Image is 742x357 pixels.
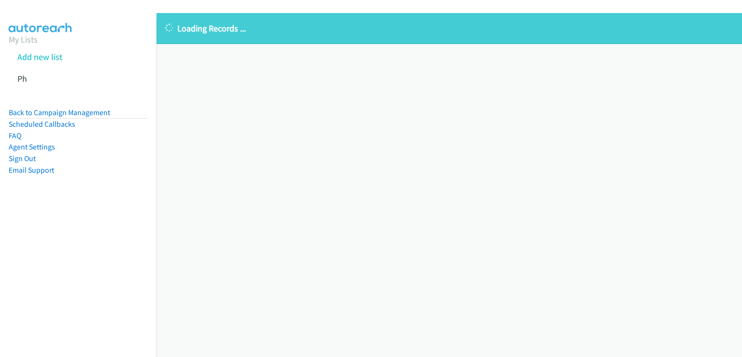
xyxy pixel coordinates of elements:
a: Back to Campaign Management [9,108,110,117]
a: Scheduled Callbacks [9,119,75,129]
a: Ph [17,73,27,84]
a: Agent Settings [9,142,55,151]
a: My Lists [9,34,38,45]
a: FAQ [9,131,21,140]
p: Loading Records ... [165,22,733,35]
a: Sign Out [9,154,36,163]
a: Add new list [17,51,62,62]
a: Email Support [9,165,54,175]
